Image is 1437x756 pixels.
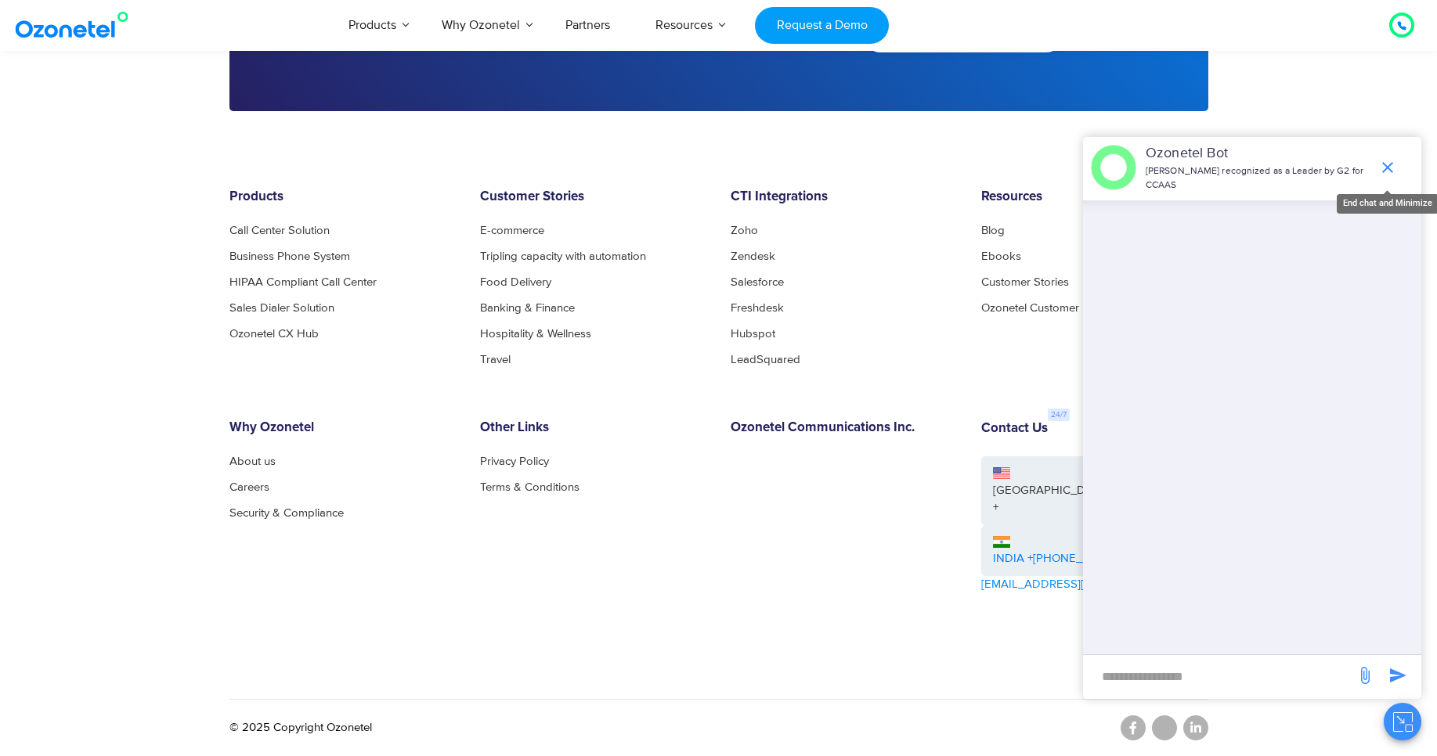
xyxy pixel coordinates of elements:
[731,420,958,436] h6: Ozonetel Communications Inc.
[993,536,1010,548] img: ind-flag.png
[229,481,269,493] a: Careers
[1349,660,1381,691] span: send message
[981,576,1172,594] a: [EMAIL_ADDRESS][DOMAIN_NAME]
[229,420,457,436] h6: Why Ozonetel
[981,456,1208,525] a: [GEOGRAPHIC_DATA] +[PHONE_NUMBER]
[229,328,319,340] a: Ozonetel CX Hub
[1091,145,1136,190] img: header
[731,250,775,262] a: Zendesk
[229,719,372,737] p: © 2025 Copyright Ozonetel
[981,189,1208,205] h6: Resources
[755,7,889,44] a: Request a Demo
[1146,164,1370,193] p: [PERSON_NAME] recognized as a Leader by G2 for CCAAS
[731,189,958,205] h6: CTI Integrations
[480,250,646,262] a: Tripling capacity with automation
[229,189,457,205] h6: Products
[229,507,344,519] a: Security & Compliance
[981,302,1104,314] a: Ozonetel Customer Hub
[1372,152,1403,183] span: end chat or minimize
[229,225,330,236] a: Call Center Solution
[731,328,775,340] a: Hubspot
[480,225,544,236] a: E-commerce
[1384,703,1421,740] button: Close chat
[993,482,1197,517] span: Call +1-408-440-5445 via iCallify
[480,302,575,314] a: Banking & Finance
[480,328,591,340] a: Hospitality & Wellness
[981,250,1021,262] a: Ebooks
[981,225,1005,236] a: Blog
[1033,550,1133,568] span: [PHONE_NUMBER]
[480,276,551,288] a: Food Delivery
[731,354,800,365] a: LeadSquared
[229,250,350,262] a: Business Phone System
[731,276,784,288] a: Salesforce
[480,455,549,467] a: Privacy Policy
[993,467,1010,479] img: us-flag.png
[480,420,707,436] h6: Other Links
[480,189,707,205] h6: Customer Stories
[993,533,1133,568] a: INDIA +[PHONE_NUMBER]
[480,481,579,493] a: Terms & Conditions
[731,302,784,314] a: Freshdesk
[981,276,1069,288] a: Customer Stories
[480,354,511,365] a: Travel
[1382,660,1414,691] span: send message
[981,421,1048,437] h6: Contact Us
[1146,143,1370,164] p: Ozonetel Bot
[1091,663,1348,691] div: new-msg-input
[731,225,758,236] a: Zoho
[229,276,377,288] a: HIPAA Compliant Call Center
[993,550,1133,568] span: Call +1800-123-150150 via iCallify
[229,455,276,467] a: About us
[229,302,334,314] a: Sales Dialer Solution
